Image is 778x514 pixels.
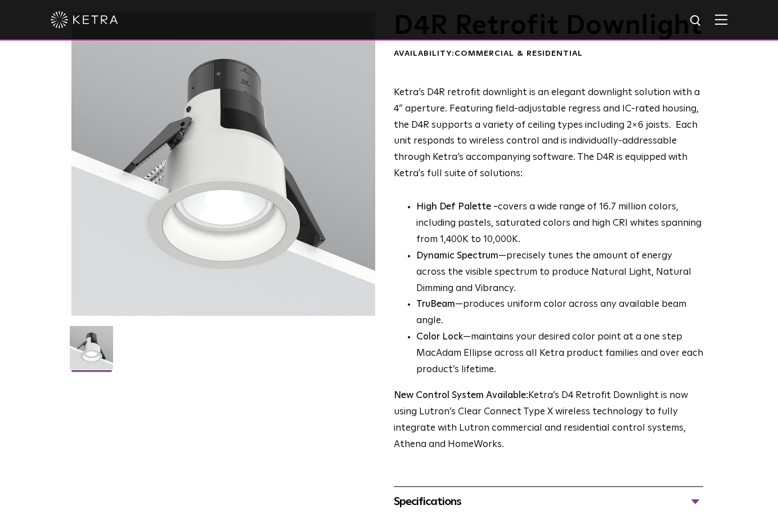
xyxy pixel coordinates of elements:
strong: High Def Palette - [416,202,498,212]
div: Specifications [394,493,704,511]
strong: TruBeam [416,300,455,309]
li: —produces uniform color across any available beam angle. [416,297,704,329]
img: Hamburger%20Nav.svg [715,14,727,25]
p: covers a wide range of 16.7 million colors, including pastels, saturated colors and high CRI whit... [416,199,704,248]
p: Ketra’s D4R retrofit downlight is an elegant downlight solution with a 4” aperture. Featuring fie... [394,85,704,182]
strong: New Control System Available: [394,391,528,400]
li: —precisely tunes the amount of energy across the visible spectrum to produce Natural Light, Natur... [416,248,704,297]
img: ketra-logo-2019-white [51,11,118,28]
span: Commercial & Residential [455,50,583,57]
strong: Dynamic Spectrum [416,251,498,261]
img: search icon [689,14,703,28]
strong: Color Lock [416,332,463,342]
div: Availability: [394,48,704,60]
li: —maintains your desired color point at a one step MacAdam Ellipse across all Ketra product famili... [416,329,704,378]
p: Ketra’s D4 Retrofit Downlight is now using Lutron’s Clear Connect Type X wireless technology to f... [394,388,704,453]
img: D4R Retrofit Downlight [70,326,113,378]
